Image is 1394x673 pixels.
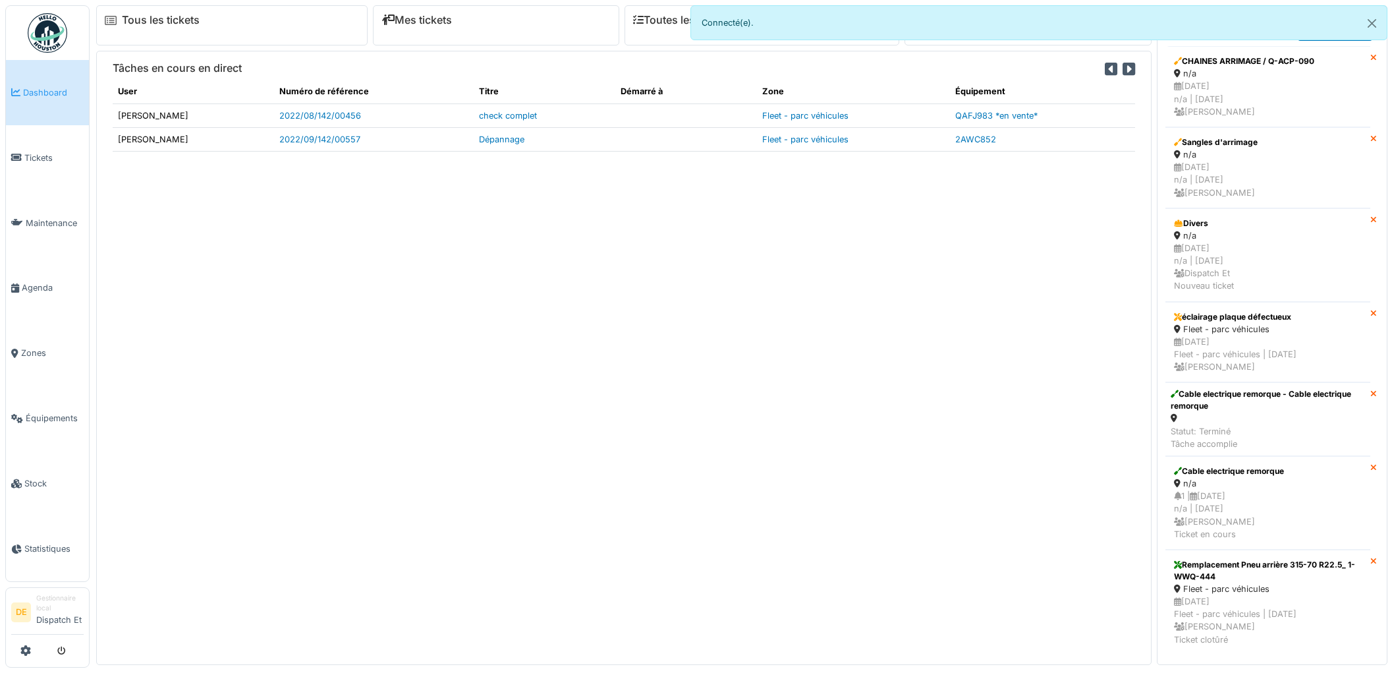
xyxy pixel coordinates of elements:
[1165,127,1370,208] a: Sangles d'arrimage n/a [DATE]n/a | [DATE] [PERSON_NAME]
[26,217,84,229] span: Maintenance
[1174,465,1362,477] div: Cable electrique remorque
[1174,311,1362,323] div: éclairage plaque défectueux
[1165,302,1370,383] a: éclairage plaque défectueux Fleet - parc véhicules [DATE]Fleet - parc véhicules | [DATE] [PERSON_...
[22,281,84,294] span: Agenda
[1174,55,1362,67] div: CHAINES ARRIMAGE / Q-ACP-090
[11,593,84,635] a: DE Gestionnaire localDispatch Et
[1174,477,1362,490] div: n/a
[6,321,89,386] a: Zones
[1174,242,1362,293] div: [DATE] n/a | [DATE] Dispatch Et Nouveau ticket
[6,516,89,581] a: Statistiques
[1174,583,1362,595] div: Fleet - parc véhicules
[6,386,89,451] a: Équipements
[1174,323,1362,336] div: Fleet - parc véhicules
[690,5,1387,40] div: Connecté(e).
[1174,161,1362,199] div: [DATE] n/a | [DATE] [PERSON_NAME]
[1174,490,1362,541] div: 1 | [DATE] n/a | [DATE] [PERSON_NAME] Ticket en cours
[1165,382,1370,456] a: Cable electrique remorque - Cable electrique remorque Statut: TerminéTâche accomplie
[6,190,89,256] a: Maintenance
[6,125,89,190] a: Tickets
[1174,218,1362,229] div: Divers
[1171,425,1365,450] div: Statut: Terminé Tâche accomplie
[1165,208,1370,302] a: Divers n/a [DATE]n/a | [DATE] Dispatch EtNouveau ticket
[28,13,67,53] img: Badge_color-CXgf-gQk.svg
[24,152,84,164] span: Tickets
[474,80,615,103] th: Titre
[274,80,474,103] th: Numéro de référence
[6,451,89,516] a: Stock
[21,347,84,359] span: Zones
[11,602,31,622] li: DE
[26,412,84,424] span: Équipements
[1174,80,1362,118] div: [DATE] n/a | [DATE] [PERSON_NAME]
[955,134,996,144] a: 2AWC852
[113,62,242,74] h6: Tâches en cours en direct
[6,60,89,125] a: Dashboard
[23,86,84,99] span: Dashboard
[955,111,1038,121] a: QAFJ983 *en vente*
[762,134,849,144] a: Fleet - parc véhicules
[118,86,137,96] span: translation missing: fr.shared.user
[633,14,731,26] a: Toutes les tâches
[1165,46,1370,127] a: CHAINES ARRIMAGE / Q-ACP-090 n/a [DATE]n/a | [DATE] [PERSON_NAME]
[6,256,89,321] a: Agenda
[1165,550,1370,655] a: Remplacement Pneu arrière 315-70 R22.5_ 1-WWQ-444 Fleet - parc véhicules [DATE]Fleet - parc véhic...
[279,111,361,121] a: 2022/08/142/00456
[1174,67,1362,80] div: n/a
[113,127,274,151] td: [PERSON_NAME]
[1174,559,1362,583] div: Remplacement Pneu arrière 315-70 R22.5_ 1-WWQ-444
[36,593,84,614] div: Gestionnaire local
[1171,388,1365,412] div: Cable electrique remorque - Cable electrique remorque
[1357,6,1387,41] button: Close
[757,80,950,103] th: Zone
[479,134,524,144] a: Dépannage
[615,80,757,103] th: Démarré à
[1174,148,1362,161] div: n/a
[1174,229,1362,242] div: n/a
[1165,456,1370,550] a: Cable electrique remorque n/a 1 |[DATE]n/a | [DATE] [PERSON_NAME]Ticket en cours
[1174,595,1362,646] div: [DATE] Fleet - parc véhicules | [DATE] [PERSON_NAME] Ticket clotûré
[24,477,84,490] span: Stock
[479,111,537,121] a: check complet
[113,103,274,127] td: [PERSON_NAME]
[279,134,360,144] a: 2022/09/142/00557
[1174,136,1362,148] div: Sangles d'arrimage
[381,14,452,26] a: Mes tickets
[1174,336,1362,374] div: [DATE] Fleet - parc véhicules | [DATE] [PERSON_NAME]
[122,14,200,26] a: Tous les tickets
[36,593,84,631] li: Dispatch Et
[950,80,1135,103] th: Équipement
[762,111,849,121] a: Fleet - parc véhicules
[24,542,84,555] span: Statistiques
